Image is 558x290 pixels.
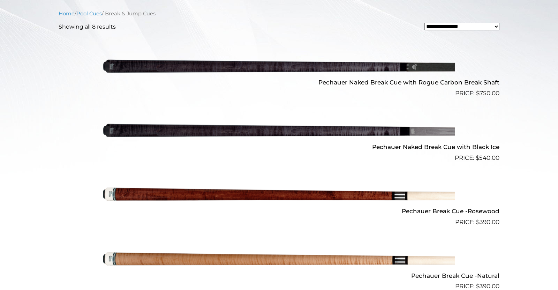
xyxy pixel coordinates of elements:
p: Showing all 8 results [59,23,116,31]
a: Home [59,10,75,17]
a: Pool Cues [76,10,102,17]
span: $ [476,283,480,290]
bdi: 390.00 [476,218,499,225]
img: Pechauer Break Cue -Rosewood [103,165,455,224]
nav: Breadcrumb [59,10,499,17]
img: Pechauer Naked Break Cue with Rogue Carbon Break Shaft [103,37,455,95]
h2: Pechauer Naked Break Cue with Black Ice [59,140,499,153]
a: Pechauer Naked Break Cue with Rogue Carbon Break Shaft $750.00 [59,37,499,98]
bdi: 540.00 [476,154,499,161]
bdi: 750.00 [476,90,499,97]
span: $ [476,154,479,161]
h2: Pechauer Break Cue -Natural [59,269,499,282]
bdi: 390.00 [476,283,499,290]
h2: Pechauer Naked Break Cue with Rogue Carbon Break Shaft [59,76,499,89]
select: Shop order [424,23,499,30]
span: $ [476,218,480,225]
a: Pechauer Naked Break Cue with Black Ice $540.00 [59,101,499,162]
h2: Pechauer Break Cue -Rosewood [59,205,499,218]
a: Pechauer Break Cue -Rosewood $390.00 [59,165,499,227]
img: Pechauer Naked Break Cue with Black Ice [103,101,455,159]
span: $ [476,90,480,97]
img: Pechauer Break Cue -Natural [103,230,455,288]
